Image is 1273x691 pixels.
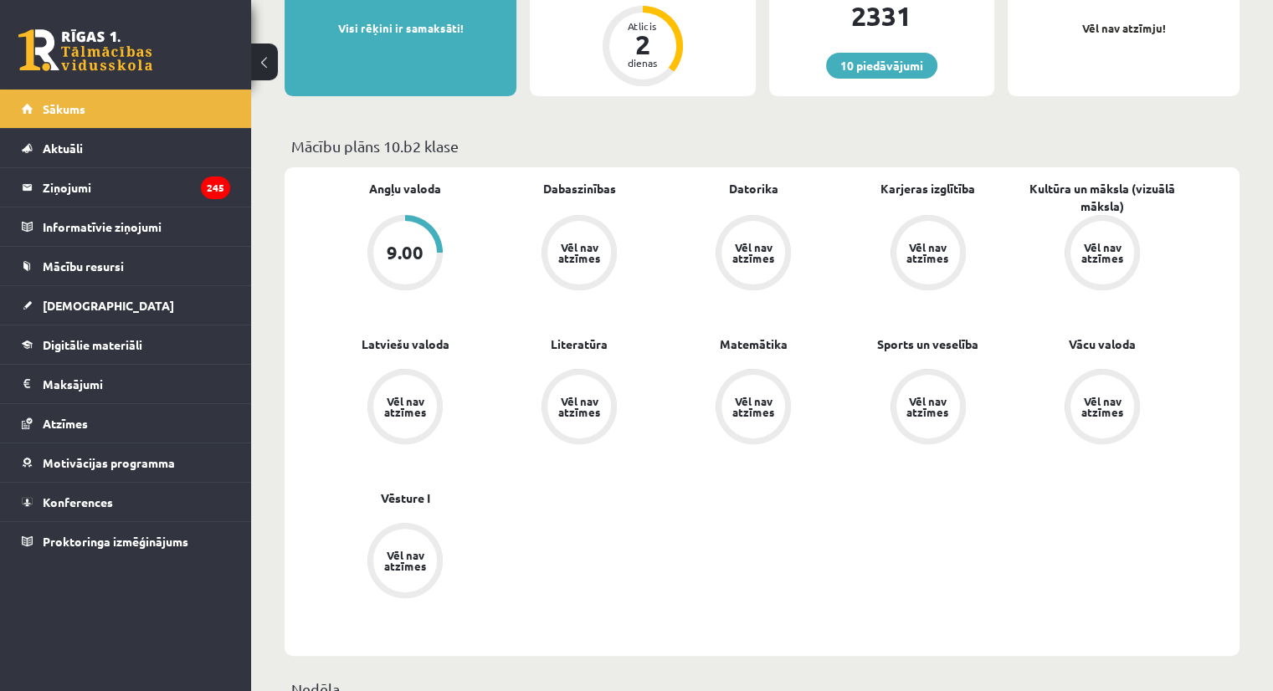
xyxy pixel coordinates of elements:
[1079,242,1126,264] div: Vēl nav atzīmes
[43,365,230,403] legend: Maksājumi
[1015,369,1189,448] a: Vēl nav atzīmes
[551,335,608,353] a: Literatūra
[22,483,230,521] a: Konferences
[1015,215,1189,294] a: Vēl nav atzīmes
[362,335,449,353] a: Latviešu valoda
[22,404,230,443] a: Atzīmes
[877,335,978,353] a: Sports un veselība
[291,135,1233,157] p: Mācību plāns 10.b2 klase
[318,523,492,601] a: Vēl nav atzīmes
[1069,335,1136,353] a: Vācu valoda
[22,365,230,403] a: Maksājumi
[22,207,230,246] a: Informatīvie ziņojumi
[201,177,230,199] i: 245
[666,215,840,294] a: Vēl nav atzīmes
[387,243,423,262] div: 9.00
[22,168,230,207] a: Ziņojumi245
[618,21,668,31] div: Atlicis
[841,369,1015,448] a: Vēl nav atzīmes
[22,90,230,128] a: Sākums
[905,242,952,264] div: Vēl nav atzīmes
[22,325,230,364] a: Digitālie materiāli
[43,494,113,509] span: Konferences
[618,58,668,68] div: dienas
[618,31,668,58] div: 2
[880,180,975,197] a: Karjeras izglītība
[22,247,230,285] a: Mācību resursi
[22,443,230,482] a: Motivācijas programma
[826,53,937,79] a: 10 piedāvājumi
[556,396,603,417] div: Vēl nav atzīmes
[43,168,230,207] legend: Ziņojumi
[22,522,230,560] a: Proktoringa izmēģinājums
[318,369,492,448] a: Vēl nav atzīmes
[492,369,666,448] a: Vēl nav atzīmes
[382,550,429,571] div: Vēl nav atzīmes
[43,534,188,549] span: Proktoringa izmēģinājums
[730,242,777,264] div: Vēl nav atzīmes
[43,455,175,470] span: Motivācijas programma
[43,101,85,116] span: Sākums
[381,489,430,507] a: Vēsture I
[730,396,777,417] div: Vēl nav atzīmes
[18,29,152,71] a: Rīgas 1. Tālmācības vidusskola
[543,180,616,197] a: Dabaszinības
[666,369,840,448] a: Vēl nav atzīmes
[318,215,492,294] a: 9.00
[1015,180,1189,215] a: Kultūra un māksla (vizuālā māksla)
[43,258,124,274] span: Mācību resursi
[293,20,508,37] p: Visi rēķini ir samaksāti!
[1079,396,1126,417] div: Vēl nav atzīmes
[43,141,83,156] span: Aktuāli
[43,337,142,352] span: Digitālie materiāli
[492,215,666,294] a: Vēl nav atzīmes
[841,215,1015,294] a: Vēl nav atzīmes
[43,207,230,246] legend: Informatīvie ziņojumi
[720,335,788,353] a: Matemātika
[382,396,429,417] div: Vēl nav atzīmes
[556,242,603,264] div: Vēl nav atzīmes
[43,298,174,313] span: [DEMOGRAPHIC_DATA]
[729,180,778,197] a: Datorika
[22,129,230,167] a: Aktuāli
[22,286,230,325] a: [DEMOGRAPHIC_DATA]
[43,416,88,431] span: Atzīmes
[369,180,441,197] a: Angļu valoda
[905,396,952,417] div: Vēl nav atzīmes
[1016,20,1231,37] p: Vēl nav atzīmju!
